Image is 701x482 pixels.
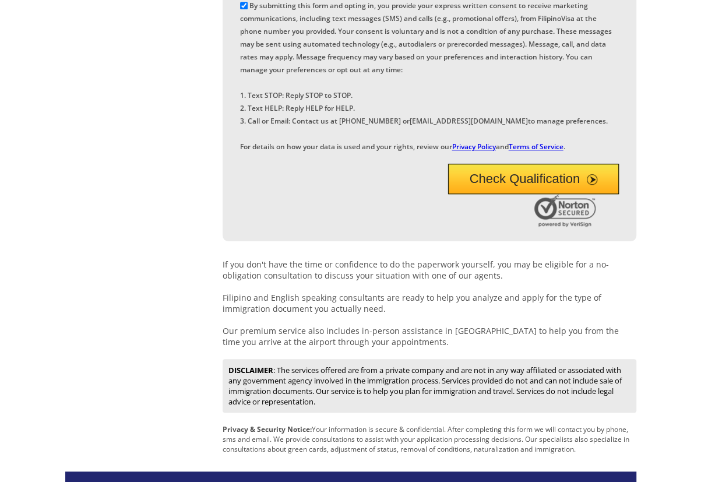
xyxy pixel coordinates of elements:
[448,164,619,194] button: Check Qualification
[534,194,598,227] img: Norton Secured
[240,2,248,9] input: By submitting this form and opting in, you provide your express written consent to receive market...
[223,359,636,413] div: : The services offered are from a private company and are not in any way affiliated or associated...
[240,1,612,152] label: By submitting this form and opting in, you provide your express written consent to receive market...
[223,424,636,454] p: Your information is secure & confidential. After completing this form we will contact you by phon...
[452,142,496,152] a: Privacy Policy
[223,259,636,347] p: If you don't have the time or confidence to do the paperwork yourself, you may be eligible for a ...
[223,424,312,434] strong: Privacy & Security Notice:
[509,142,563,152] a: Terms of Service
[228,365,273,375] strong: DISCLAIMER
